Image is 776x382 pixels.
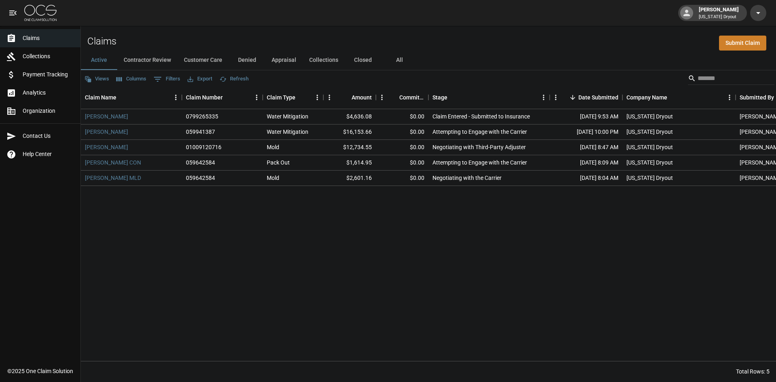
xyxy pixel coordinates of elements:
div: 059642584 [186,158,215,167]
div: Pack Out [267,158,290,167]
div: Claim Type [267,86,295,109]
div: Claim Name [81,86,182,109]
a: Submit Claim [719,36,766,51]
div: Claim Name [85,86,116,109]
button: Appraisal [265,51,303,70]
div: Date Submitted [578,86,618,109]
span: Organization [23,107,74,115]
div: $16,153.66 [323,125,376,140]
span: Contact Us [23,132,74,140]
div: Negotiating with Third-Party Adjuster [432,143,526,151]
div: $0.00 [376,155,428,171]
button: Sort [223,92,234,103]
div: Arizona Dryout [626,143,673,151]
button: Sort [116,92,128,103]
button: All [381,51,418,70]
div: Committed Amount [399,86,424,109]
div: $0.00 [376,109,428,125]
div: 059642584 [186,174,215,182]
div: Amount [352,86,372,109]
div: 0799265335 [186,112,218,120]
div: Submitted By [740,86,774,109]
div: $12,734.55 [323,140,376,155]
div: Stage [432,86,447,109]
div: Total Rows: 5 [736,367,770,376]
button: Menu [311,91,323,103]
button: Closed [345,51,381,70]
button: Export [186,73,214,85]
button: Views [82,73,111,85]
div: Water Mitigation [267,112,308,120]
a: [PERSON_NAME] [85,112,128,120]
button: Sort [340,92,352,103]
button: Sort [447,92,459,103]
div: Arizona Dryout [626,158,673,167]
button: Collections [303,51,345,70]
div: 059941387 [186,128,215,136]
div: $2,601.16 [323,171,376,186]
button: open drawer [5,5,21,21]
div: Claim Number [182,86,263,109]
a: [PERSON_NAME] CON [85,158,141,167]
div: [DATE] 10:00 PM [550,125,622,140]
span: Payment Tracking [23,70,74,79]
div: Mold [267,143,279,151]
a: [PERSON_NAME] [85,143,128,151]
div: 01009120716 [186,143,221,151]
span: Collections [23,52,74,61]
button: Menu [550,91,562,103]
button: Select columns [114,73,148,85]
button: Denied [229,51,265,70]
button: Menu [538,91,550,103]
div: Company Name [622,86,736,109]
button: Contractor Review [117,51,177,70]
button: Sort [388,92,399,103]
span: Help Center [23,150,74,158]
div: Committed Amount [376,86,428,109]
button: Menu [376,91,388,103]
button: Show filters [152,73,182,86]
button: Sort [567,92,578,103]
div: © 2025 One Claim Solution [7,367,73,375]
button: Customer Care [177,51,229,70]
a: [PERSON_NAME] [85,128,128,136]
div: Negotiating with the Carrier [432,174,502,182]
button: Refresh [217,73,251,85]
div: Mold [267,174,279,182]
p: [US_STATE] Dryout [699,14,739,21]
div: Search [688,72,774,87]
button: Menu [251,91,263,103]
div: Arizona Dryout [626,112,673,120]
button: Sort [667,92,679,103]
div: Arizona Dryout [626,128,673,136]
button: Sort [295,92,307,103]
div: $1,614.95 [323,155,376,171]
div: $0.00 [376,140,428,155]
div: Stage [428,86,550,109]
div: Company Name [626,86,667,109]
button: Menu [723,91,736,103]
div: Amount [323,86,376,109]
div: Attempting to Engage with the Carrier [432,128,527,136]
div: [DATE] 8:47 AM [550,140,622,155]
div: Claim Entered - Submitted to Insurance [432,112,530,120]
a: [PERSON_NAME] MLD [85,174,141,182]
span: Claims [23,34,74,42]
button: Active [81,51,117,70]
div: Date Submitted [550,86,622,109]
div: [DATE] 9:53 AM [550,109,622,125]
button: Menu [170,91,182,103]
div: Claim Number [186,86,223,109]
div: Attempting to Engage with the Carrier [432,158,527,167]
div: Arizona Dryout [626,174,673,182]
div: Claim Type [263,86,323,109]
div: [DATE] 8:04 AM [550,171,622,186]
div: dynamic tabs [81,51,776,70]
button: Menu [323,91,335,103]
div: $0.00 [376,171,428,186]
span: Analytics [23,89,74,97]
h2: Claims [87,36,116,47]
div: $0.00 [376,125,428,140]
div: [PERSON_NAME] [696,6,742,20]
div: Water Mitigation [267,128,308,136]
